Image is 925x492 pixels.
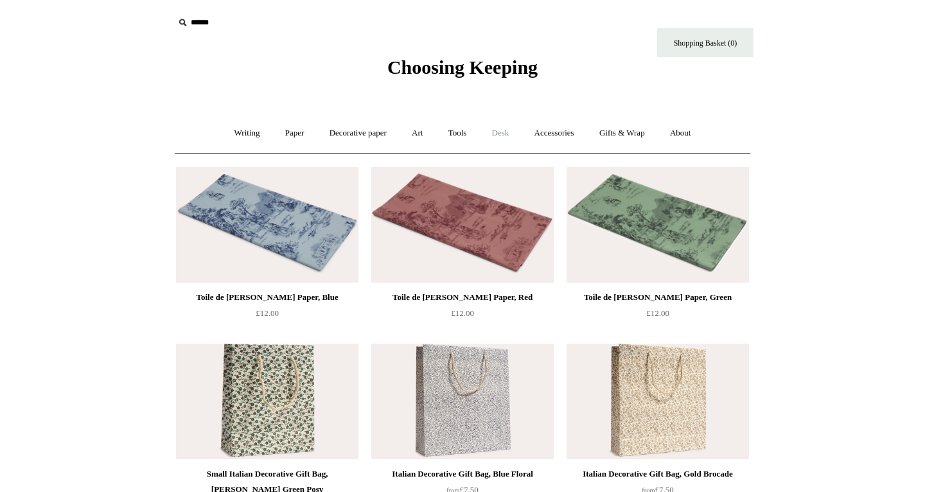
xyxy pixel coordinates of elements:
a: Desk [480,116,521,150]
a: Paper [274,116,316,150]
img: Toile de Jouy Tissue Paper, Red [371,167,554,283]
a: Tools [437,116,479,150]
a: Art [400,116,434,150]
a: Italian Decorative Gift Bag, Blue Floral Italian Decorative Gift Bag, Blue Floral [371,344,554,459]
img: Toile de Jouy Tissue Paper, Blue [176,167,358,283]
a: Toile de [PERSON_NAME] Paper, Red £12.00 [371,290,554,342]
img: Italian Decorative Gift Bag, Blue Floral [371,344,554,459]
a: Writing [223,116,272,150]
a: Small Italian Decorative Gift Bag, Remondini Green Posy Small Italian Decorative Gift Bag, Remond... [176,344,358,459]
a: About [658,116,703,150]
span: £12.00 [451,308,474,318]
a: Toile de [PERSON_NAME] Paper, Blue £12.00 [176,290,358,342]
span: Choosing Keeping [387,57,538,78]
span: £12.00 [256,308,279,318]
div: Toile de [PERSON_NAME] Paper, Blue [179,290,355,305]
a: Gifts & Wrap [588,116,656,150]
a: Italian Decorative Gift Bag, Gold Brocade Italian Decorative Gift Bag, Gold Brocade [567,344,749,459]
a: Toile de [PERSON_NAME] Paper, Green £12.00 [567,290,749,342]
a: Decorative paper [318,116,398,150]
div: Toile de [PERSON_NAME] Paper, Red [374,290,551,305]
a: Toile de Jouy Tissue Paper, Green Toile de Jouy Tissue Paper, Green [567,167,749,283]
img: Toile de Jouy Tissue Paper, Green [567,167,749,283]
a: Toile de Jouy Tissue Paper, Red Toile de Jouy Tissue Paper, Red [371,167,554,283]
img: Small Italian Decorative Gift Bag, Remondini Green Posy [176,344,358,459]
a: Accessories [523,116,586,150]
span: £12.00 [646,308,669,318]
div: Toile de [PERSON_NAME] Paper, Green [570,290,746,305]
div: Italian Decorative Gift Bag, Gold Brocade [570,466,746,482]
div: Italian Decorative Gift Bag, Blue Floral [374,466,551,482]
a: Toile de Jouy Tissue Paper, Blue Toile de Jouy Tissue Paper, Blue [176,167,358,283]
a: Choosing Keeping [387,67,538,76]
a: Shopping Basket (0) [657,28,753,57]
img: Italian Decorative Gift Bag, Gold Brocade [567,344,749,459]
